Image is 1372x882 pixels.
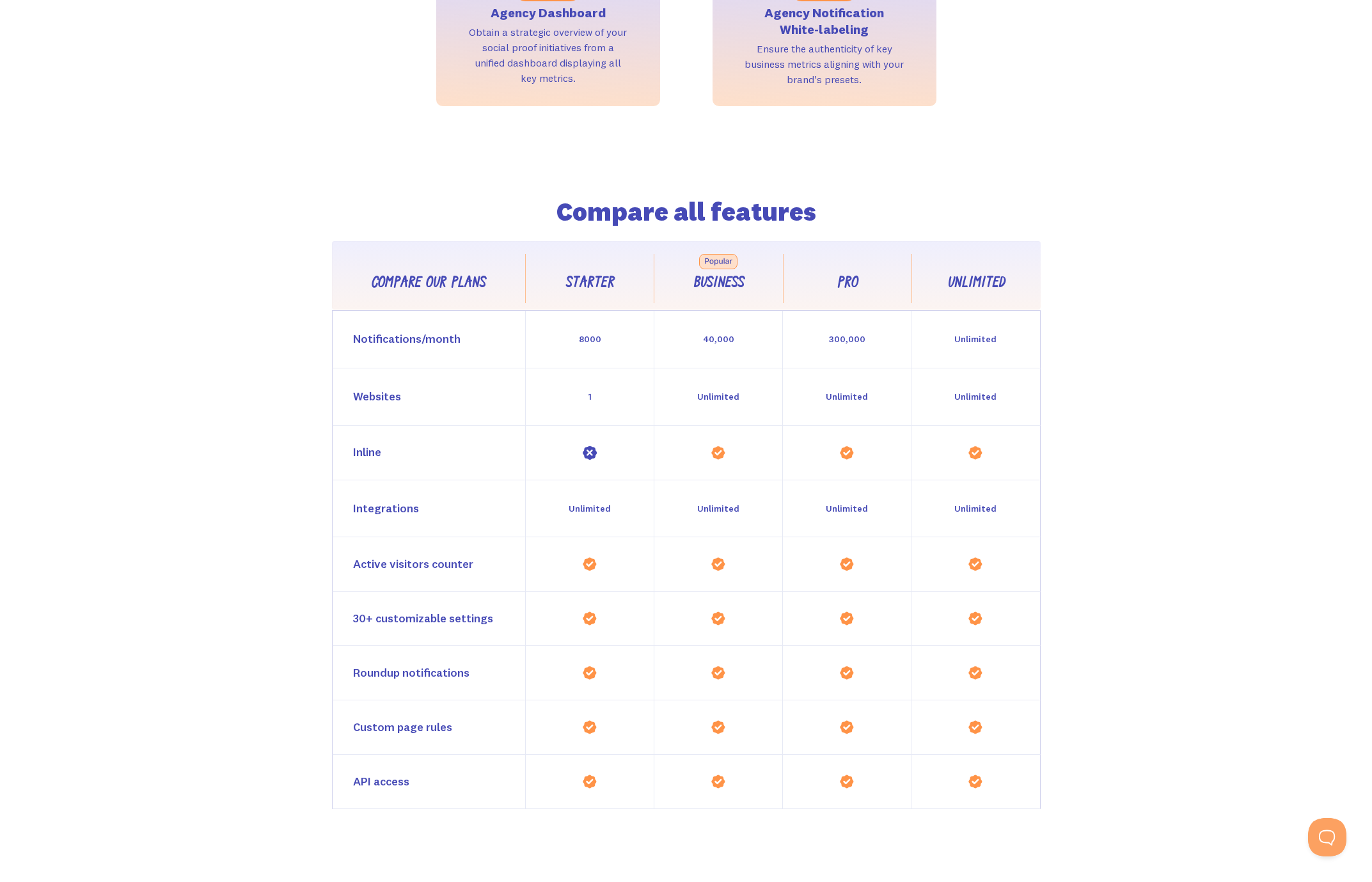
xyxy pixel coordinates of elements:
div: Unlimited [697,388,739,406]
div: Compare our plans [371,274,485,293]
div: Unlimited [826,388,868,406]
iframe: Toggle Customer Support [1308,818,1346,856]
div: Unlimited [954,330,997,349]
div: Unlimited [954,388,997,406]
h3: Agency Dashboard [491,4,606,21]
div: 300,000 [829,330,865,349]
div: Integrations [353,500,419,518]
div: Pro [837,274,858,293]
div: Obtain a strategic overview of your social proof initiatives from a unified dashboard displaying ... [468,24,628,86]
div: Roundup notifications [353,664,469,682]
h3: Agency Notification White-labeling [745,4,904,38]
div: 40,000 [703,330,734,349]
div: Starter [565,274,614,293]
div: API access [353,773,409,791]
div: Unlimited [697,500,739,518]
div: Custom page rules [353,718,452,737]
div: 8000 [579,330,601,349]
div: 30+ customizable settings [353,610,493,628]
div: Business [693,274,744,293]
div: Unlimited [947,274,1005,293]
div: Active visitors counter [353,555,473,574]
div: Notifications/month [353,330,461,349]
div: Ensure the authenticity of key business metrics aligning with your brand's presets. [745,41,904,87]
div: Websites [353,388,401,406]
div: Unlimited [826,500,868,518]
div: 1 [588,388,592,406]
div: Inline [353,443,381,462]
h2: Compare all features [418,201,955,224]
div: Unlimited [569,500,611,518]
div: Unlimited [954,500,997,518]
